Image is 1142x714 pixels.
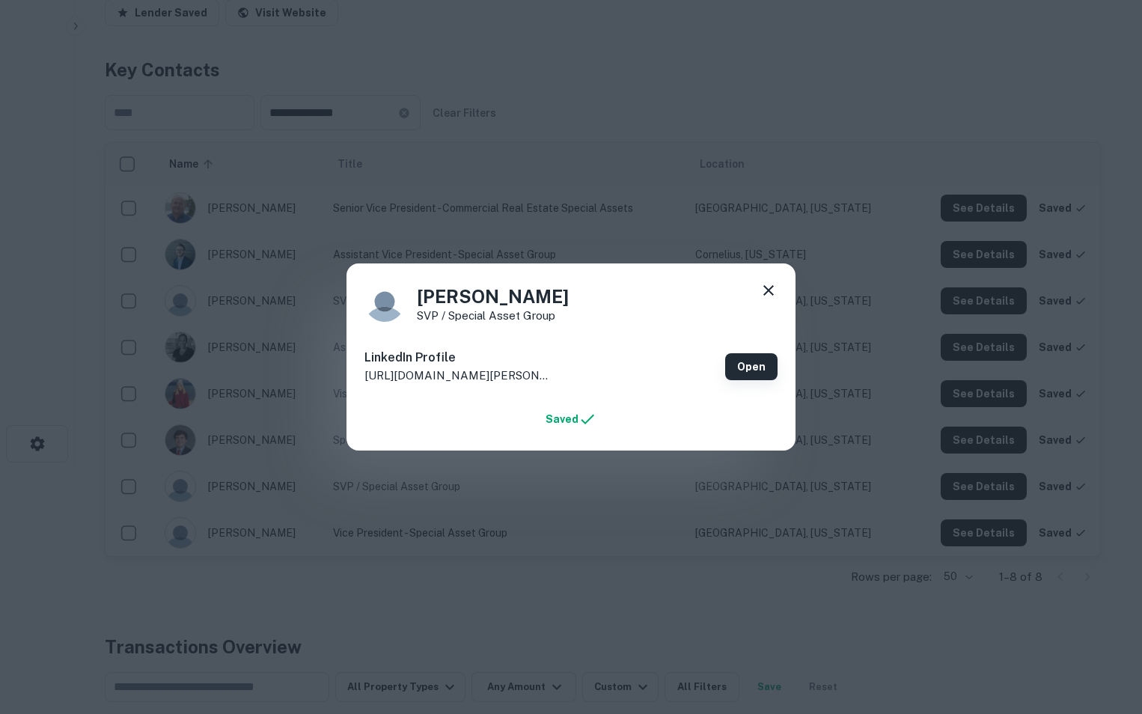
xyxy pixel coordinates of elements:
img: 9c8pery4andzj6ohjkjp54ma2 [364,281,405,322]
a: Saved [364,406,778,433]
iframe: Chat Widget [1067,594,1142,666]
h4: [PERSON_NAME] [417,283,569,310]
h6: LinkedIn Profile [364,349,552,367]
a: Open [725,353,778,380]
p: [URL][DOMAIN_NAME][PERSON_NAME] [364,367,552,385]
p: SVP / Special Asset Group [417,310,569,321]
